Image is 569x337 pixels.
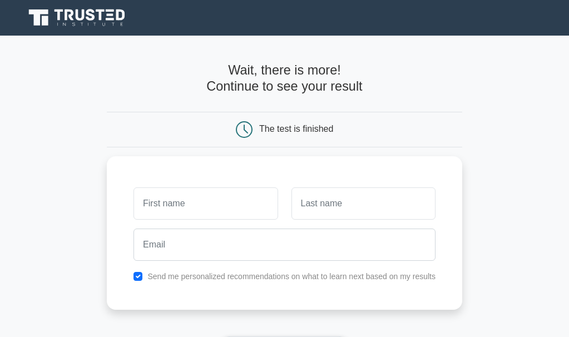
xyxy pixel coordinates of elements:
h4: Wait, there is more! Continue to see your result [107,62,462,93]
label: Send me personalized recommendations on what to learn next based on my results [147,272,436,281]
input: First name [133,187,278,220]
input: Last name [291,187,436,220]
div: The test is finished [259,124,333,133]
input: Email [133,229,436,261]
